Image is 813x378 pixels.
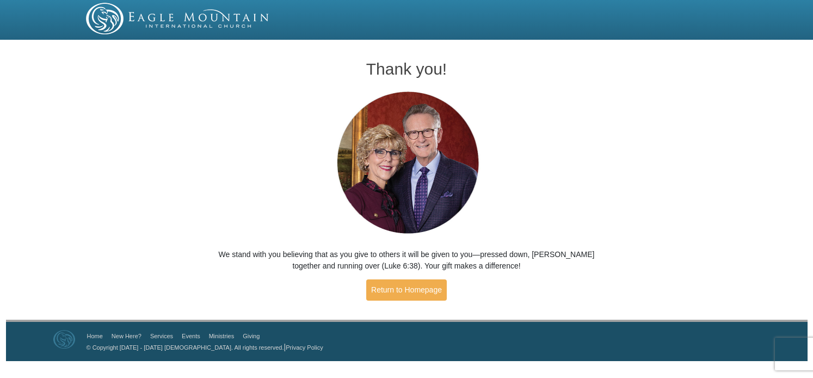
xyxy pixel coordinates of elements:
[87,333,103,339] a: Home
[366,279,447,301] a: Return to Homepage
[209,333,234,339] a: Ministries
[87,344,284,351] a: © Copyright [DATE] - [DATE] [DEMOGRAPHIC_DATA]. All rights reserved.
[112,333,141,339] a: New Here?
[243,333,260,339] a: Giving
[182,333,200,339] a: Events
[53,330,75,349] img: Eagle Mountain International Church
[209,60,604,78] h1: Thank you!
[209,249,604,272] p: We stand with you believing that as you give to others it will be given to you—pressed down, [PER...
[286,344,323,351] a: Privacy Policy
[86,3,270,34] img: EMIC
[150,333,173,339] a: Services
[83,342,323,353] p: |
[327,88,487,238] img: Pastors George and Terri Pearsons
